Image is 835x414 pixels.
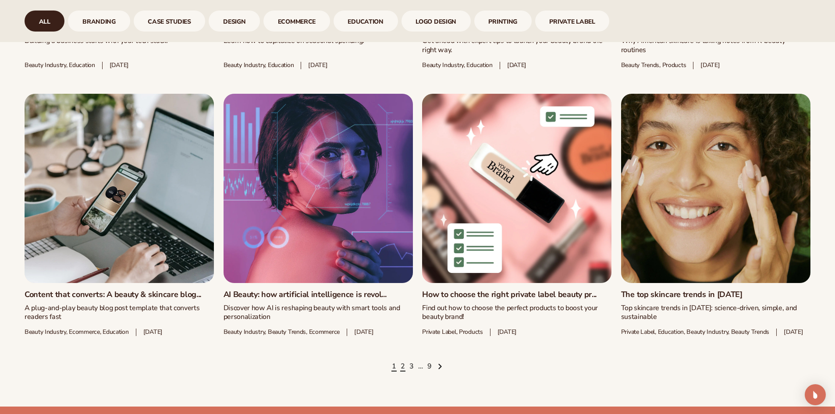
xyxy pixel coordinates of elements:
a: The top skincare trends in [DATE] [621,290,810,300]
span: Beauty trends, Products [621,62,686,69]
a: AI Beauty: how artificial intelligence is revol... [224,290,413,300]
div: 9 / 9 [535,11,610,32]
a: How to choose the right private label beauty pr... [422,290,611,300]
a: Page 1 [392,362,396,372]
a: Education [334,11,398,32]
nav: Pagination [25,362,810,372]
a: case studies [134,11,206,32]
span: Beauty Industry, Beauty Trends, Ecommerce [224,329,340,336]
a: logo design [402,11,471,32]
div: Open Intercom Messenger [805,384,826,405]
a: design [209,11,260,32]
div: 5 / 9 [263,11,330,32]
span: Beauty industry, Ecommerce, Education [25,329,129,336]
a: Page 3 [409,362,414,372]
a: Page 2 [401,362,405,372]
div: 3 / 9 [134,11,206,32]
span: Beauty industry, Education [25,62,95,69]
a: branding [68,11,130,32]
div: 2 / 9 [68,11,130,32]
div: 8 / 9 [474,11,532,32]
div: 4 / 9 [209,11,260,32]
a: printing [474,11,532,32]
a: Content that converts: A beauty & skincare blog... [25,290,214,300]
span: Beauty industry, Education [224,62,294,69]
div: 7 / 9 [402,11,471,32]
a: All [25,11,64,32]
div: 6 / 9 [334,11,398,32]
span: Private Label, Products [422,329,483,336]
span: Beauty industry, Education [422,62,493,69]
div: 1 / 9 [25,11,64,32]
a: ecommerce [263,11,330,32]
a: Page 9 [427,362,432,372]
span: … [418,362,423,372]
a: Private Label [535,11,610,32]
span: Private Label, Education, Beauty Industry, Beauty Trends [621,329,769,336]
a: Next page [436,362,443,372]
